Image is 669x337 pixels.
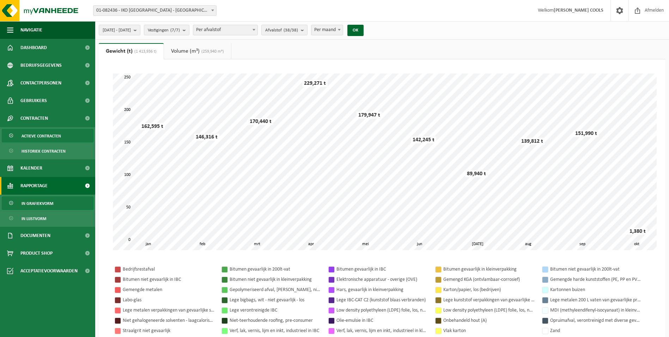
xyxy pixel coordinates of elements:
div: Gemengde metalen [123,285,214,294]
span: Historiek contracten [22,144,66,158]
div: 146,316 t [194,134,219,141]
div: Straalgrit niet gevaarlijk [123,326,214,335]
div: Low density polyethyleen (LDPE) folie, los, naturel [336,306,428,315]
div: Verf, lak, vernis, lijm en inkt, industrieel in kleinverpakking [336,326,428,335]
span: Product Shop [20,244,53,262]
div: 229,271 t [302,80,328,87]
a: Volume (m³) [164,43,231,59]
div: Lege metalen verpakkingen van gevaarlijke stoffen [123,306,214,315]
div: Kartonnen buizen [550,285,642,294]
div: Verf, lak, vernis, lijm en inkt, industrieel in IBC [230,326,321,335]
div: Karton/papier, los (bedrijven) [443,285,535,294]
div: Lege kunststof verpakkingen van gevaarlijke stoffen [443,296,535,305]
span: Per afvalstof [193,25,257,35]
div: 170,440 t [248,118,273,125]
span: (1 413,936 t) [133,49,157,54]
div: Elektronische apparatuur - overige (OVE) [336,275,428,284]
div: Onbehandeld hout (A) [443,316,535,325]
button: OK [347,25,364,36]
span: Dashboard [20,39,47,57]
span: Afvalstof [265,25,298,36]
div: 142,245 t [411,136,436,143]
span: Actieve contracten [22,129,61,143]
div: Low density polyethyleen (LDPE) folie, los, naturel/gekleurd (70/30) [443,306,535,315]
a: Historiek contracten [2,144,93,158]
span: Gebruikers [20,92,47,110]
span: Documenten [20,227,50,244]
div: 1,380 t [628,228,647,235]
span: Per maand [311,25,343,35]
div: Lege IBC-CAT C2 (kunststof blaas verbranden) [336,296,428,305]
div: Bitumen gevaarlijk in IBC [336,265,428,274]
div: Hars, gevaarlijk in kleinverpakking [336,285,428,294]
div: Bitumen niet gevaarlijk in IBC [123,275,214,284]
div: Bitumen niet gevaarlijk in kleinverpakking [230,275,321,284]
div: Lege verontreinigde IBC [230,306,321,315]
button: Afvalstof(38/38) [261,25,308,35]
count: (7/7) [170,28,180,32]
span: Acceptatievoorwaarden [20,262,78,280]
strong: [PERSON_NAME] COOLS [554,8,603,13]
span: Per maand [311,25,343,35]
span: 01-082436 - IKO NV - ANTWERPEN [93,6,216,16]
div: Vlak karton [443,326,535,335]
button: Vestigingen(7/7) [144,25,189,35]
span: Kalender [20,159,42,177]
div: Niet-teerhoudende roofing, pre-consumer [230,316,321,325]
div: Lege metalen 200 L vaten van gevaarlijke producten [550,296,642,305]
div: Olie-emulsie in IBC [336,316,428,325]
span: Contactpersonen [20,74,61,92]
div: Bedrijfsrestafval [123,265,214,274]
div: Bitumen niet gevaarlijk in 200lt-vat [550,265,642,274]
div: Bitumen gevaarlijk in kleinverpakking [443,265,535,274]
div: Gemengde harde kunststoffen (PE, PP en PVC), recycleerbaar (industrieel) [550,275,642,284]
div: MDI (methyleendifenyl-isocyanaat) in kleinverpakking [550,306,642,315]
div: 139,812 t [519,138,545,145]
span: (259,940 m³) [200,49,224,54]
a: Gewicht (t) [99,43,164,59]
div: 179,947 t [357,112,382,119]
span: Navigatie [20,21,42,39]
button: [DATE] - [DATE] [99,25,140,35]
span: 01-082436 - IKO NV - ANTWERPEN [93,5,217,16]
div: Labo-glas [123,296,214,305]
span: Vestigingen [148,25,180,36]
div: Lege bigbags, wit - niet gevaarlijk - los [230,296,321,305]
div: 151,990 t [573,130,599,137]
div: 89,940 t [465,170,488,177]
div: Gemengd KGA (ontvlambaar-corrosief) [443,275,535,284]
div: Opruimafval, verontreinigd met diverse gevaarlijke afvalstoffen [550,316,642,325]
a: Actieve contracten [2,129,93,142]
a: In grafiekvorm [2,196,93,210]
span: [DATE] - [DATE] [103,25,131,36]
span: In grafiekvorm [22,197,53,210]
span: Contracten [20,110,48,127]
a: In lijstvorm [2,212,93,225]
span: Bedrijfsgegevens [20,57,62,74]
span: Rapportage [20,177,48,195]
div: 162,595 t [140,123,165,130]
span: In lijstvorm [22,212,46,225]
div: Gepolymeriseerd afval, [PERSON_NAME], niet recycleerbaar, technisch niet brandbaar [230,285,321,294]
div: Niet gehalogeneerde solventen - laagcalorisch in IBC [123,316,214,325]
count: (38/38) [284,28,298,32]
div: Zand [550,326,642,335]
div: Bitumen gevaarlijk in 200lt-vat [230,265,321,274]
